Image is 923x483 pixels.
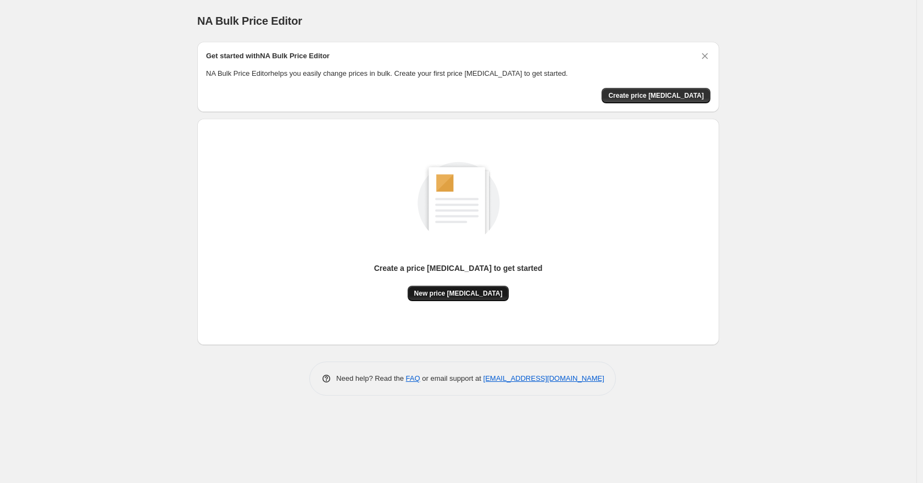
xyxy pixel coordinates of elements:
a: FAQ [406,374,420,382]
span: New price [MEDICAL_DATA] [414,289,503,298]
button: Create price change job [602,88,710,103]
button: New price [MEDICAL_DATA] [408,286,509,301]
span: Create price [MEDICAL_DATA] [608,91,704,100]
p: Create a price [MEDICAL_DATA] to get started [374,263,543,274]
span: NA Bulk Price Editor [197,15,302,27]
span: Need help? Read the [336,374,406,382]
p: NA Bulk Price Editor helps you easily change prices in bulk. Create your first price [MEDICAL_DAT... [206,68,710,79]
span: or email support at [420,374,483,382]
a: [EMAIL_ADDRESS][DOMAIN_NAME] [483,374,604,382]
button: Dismiss card [699,51,710,62]
h2: Get started with NA Bulk Price Editor [206,51,330,62]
